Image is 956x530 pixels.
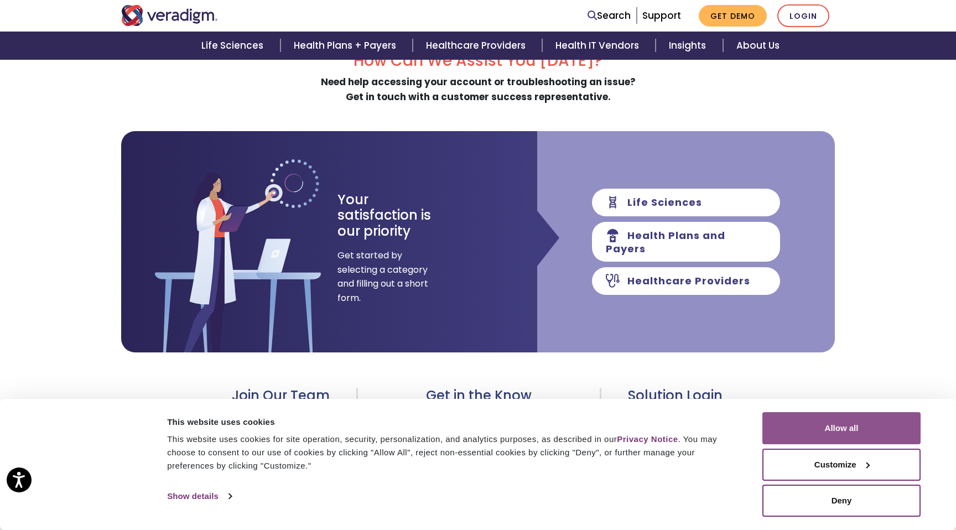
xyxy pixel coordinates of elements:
a: Login [777,4,829,27]
a: Search [588,8,631,23]
a: Privacy Notice [617,434,678,444]
button: Customize [762,449,921,481]
a: Show details [167,488,231,505]
h3: Join Our Team [121,388,330,404]
h2: How Can We Assist You [DATE]? [121,51,835,70]
h3: Solution Login [628,388,835,404]
a: Healthcare Providers [413,32,542,60]
h3: Your satisfaction is our priority [337,192,451,240]
a: Health IT Vendors [542,32,656,60]
img: Veradigm logo [121,5,218,26]
h3: Get in the Know [385,388,573,404]
a: Get Demo [699,5,767,27]
div: This website uses cookies [167,415,737,429]
div: This website uses cookies for site operation, security, personalization, and analytics purposes, ... [167,433,737,472]
span: Get started by selecting a category and filling out a short form. [337,248,429,305]
strong: Need help accessing your account or troubleshooting an issue? Get in touch with a customer succes... [321,75,636,103]
a: About Us [723,32,793,60]
button: Allow all [762,412,921,444]
button: Deny [762,485,921,517]
a: Insights [656,32,723,60]
a: Life Sciences [188,32,280,60]
a: Support [642,9,681,22]
a: Health Plans + Payers [280,32,413,60]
